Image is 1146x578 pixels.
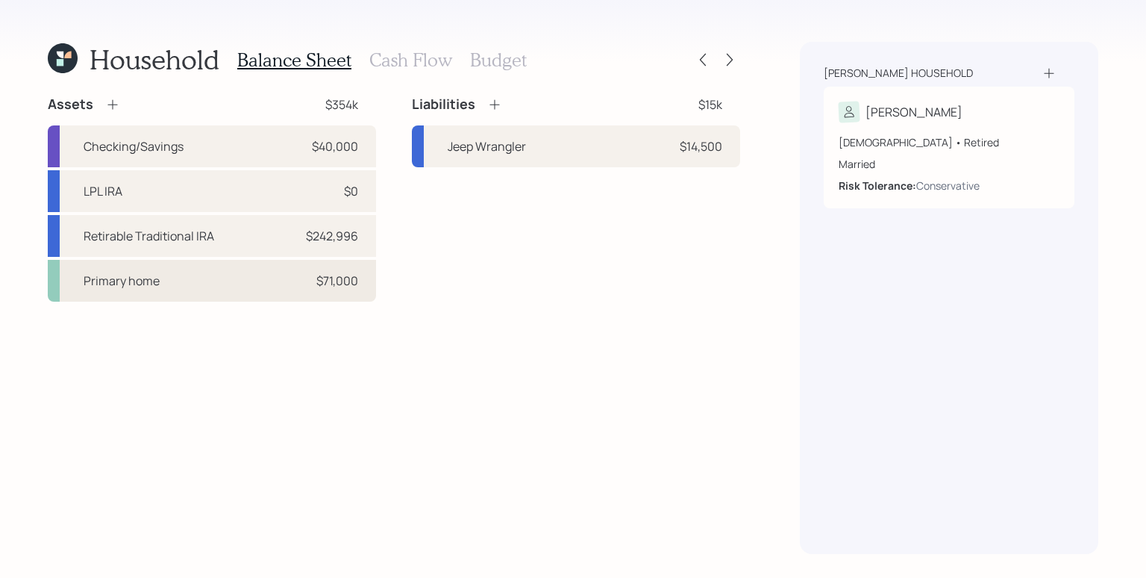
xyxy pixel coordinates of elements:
div: Married [839,156,1059,172]
h4: Liabilities [412,96,475,113]
div: $354k [325,96,358,114]
h3: Budget [470,49,527,71]
h3: Balance Sheet [237,49,351,71]
div: $0 [344,182,358,200]
div: $71,000 [316,272,358,290]
div: $40,000 [312,137,358,155]
h1: Household [90,43,219,75]
div: Checking/Savings [84,137,184,155]
div: [PERSON_NAME] [865,103,962,121]
div: $14,500 [680,137,722,155]
div: [DEMOGRAPHIC_DATA] • Retired [839,134,1059,150]
div: [PERSON_NAME] household [824,66,973,81]
div: $242,996 [306,227,358,245]
div: LPL IRA [84,182,122,200]
div: Retirable Traditional IRA [84,227,214,245]
div: Conservative [916,178,980,193]
div: Primary home [84,272,160,290]
h4: Assets [48,96,93,113]
div: Jeep Wrangler [448,137,526,155]
b: Risk Tolerance: [839,178,916,193]
div: $15k [698,96,722,114]
h3: Cash Flow [369,49,452,71]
